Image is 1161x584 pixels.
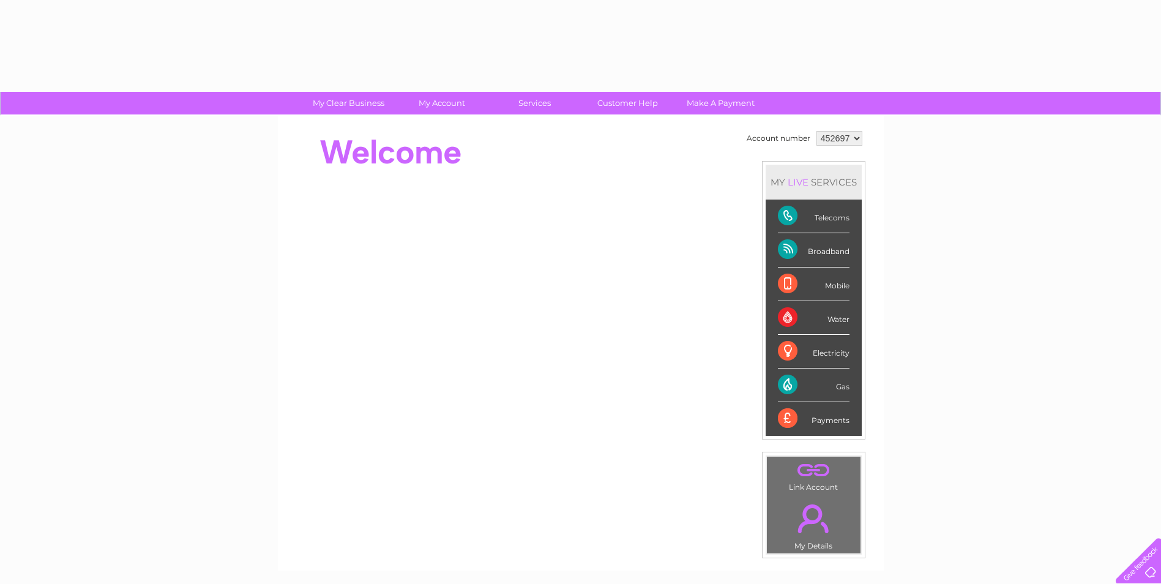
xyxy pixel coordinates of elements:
div: MY SERVICES [766,165,862,200]
td: Link Account [766,456,861,495]
a: My Account [391,92,492,114]
div: Payments [778,402,849,435]
td: My Details [766,494,861,554]
a: Services [484,92,585,114]
div: Telecoms [778,200,849,233]
a: Make A Payment [670,92,771,114]
div: Gas [778,369,849,402]
div: LIVE [785,176,811,188]
div: Mobile [778,268,849,301]
a: Customer Help [577,92,678,114]
td: Account number [744,128,813,149]
a: . [770,460,857,481]
div: Electricity [778,335,849,369]
a: My Clear Business [298,92,399,114]
div: Broadband [778,233,849,267]
a: . [770,497,857,540]
div: Water [778,301,849,335]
